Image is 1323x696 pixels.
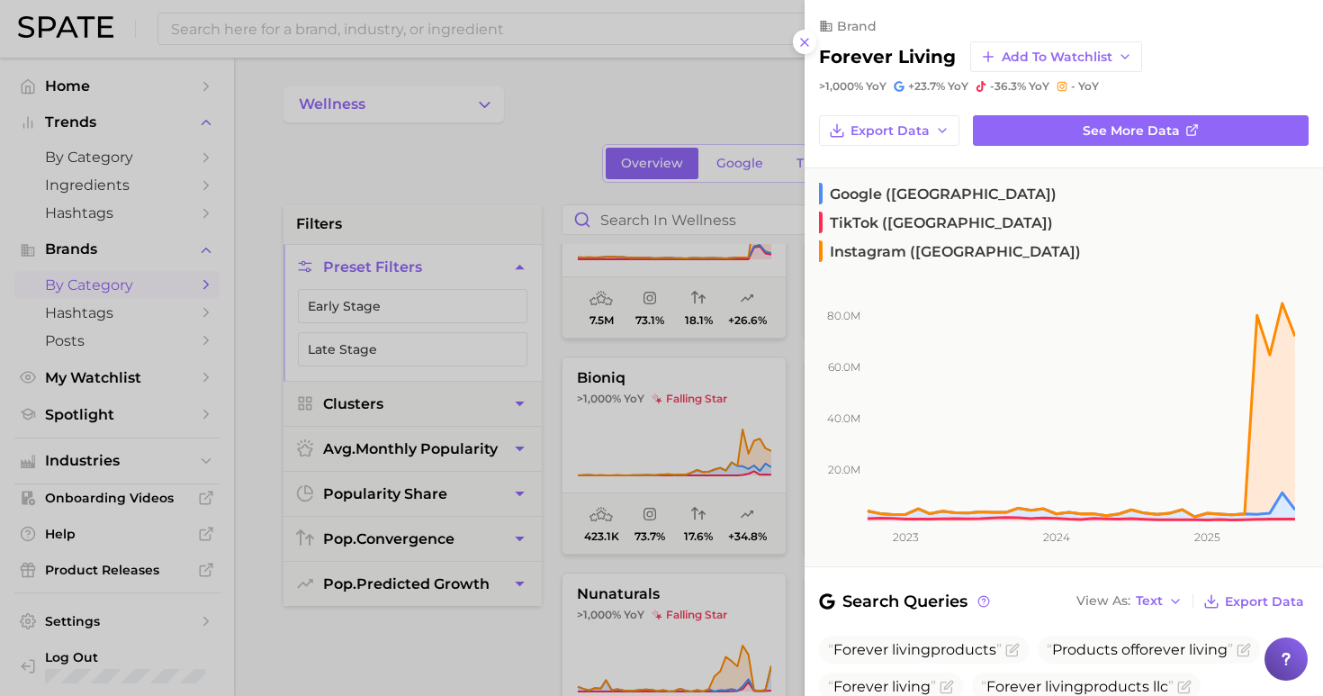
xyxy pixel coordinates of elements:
button: Flag as miscategorized or irrelevant [1005,643,1020,657]
span: Search Queries [819,589,993,614]
button: Flag as miscategorized or irrelevant [1237,643,1251,657]
span: brand [837,18,877,34]
button: Export Data [819,115,959,146]
span: Text [1136,596,1163,606]
span: >1,000% [819,79,863,93]
span: products llc [981,678,1174,695]
tspan: 2025 [1194,530,1220,544]
span: YoY [948,79,968,94]
button: Flag as miscategorized or irrelevant [1177,680,1192,694]
span: Add to Watchlist [1002,50,1112,65]
span: -36.3% [990,79,1026,93]
button: Add to Watchlist [970,41,1142,72]
span: products [828,641,1002,658]
span: YoY [866,79,886,94]
button: Export Data [1199,589,1309,614]
button: View AsText [1072,590,1187,613]
span: Instagram ([GEOGRAPHIC_DATA]) [819,240,1081,262]
span: living [892,641,931,658]
span: YoY [1078,79,1099,94]
span: +23.7% [908,79,945,93]
span: Products of [1047,641,1233,658]
span: TikTok ([GEOGRAPHIC_DATA]) [819,212,1053,233]
button: Flag as miscategorized or irrelevant [940,680,954,694]
span: living [1045,678,1084,695]
tspan: 2023 [893,530,919,544]
span: Forever [833,641,888,658]
span: living [1189,641,1228,658]
span: YoY [1029,79,1049,94]
span: See more data [1083,123,1180,139]
span: Forever [833,678,888,695]
tspan: 2024 [1043,530,1070,544]
h2: forever living [819,46,956,68]
span: Google ([GEOGRAPHIC_DATA]) [819,183,1057,204]
span: Forever [986,678,1041,695]
span: - [1071,79,1075,93]
span: Export Data [1225,594,1304,610]
span: Export Data [850,123,930,139]
span: forever [1135,641,1185,658]
a: See more data [973,115,1309,146]
span: View As [1076,596,1130,606]
span: living [892,678,931,695]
